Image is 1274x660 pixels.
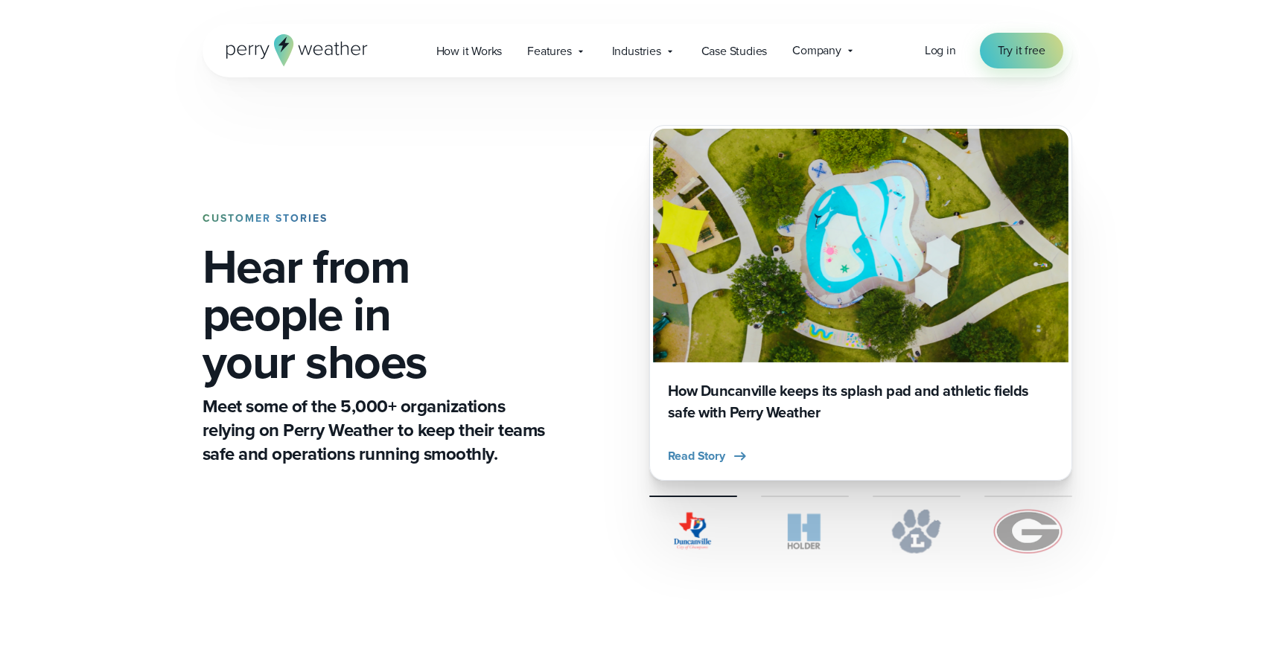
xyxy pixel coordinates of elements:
img: Duncanville Splash Pad [653,129,1068,362]
img: Holder.svg [761,509,849,554]
h1: Hear from people in your shoes [203,243,551,385]
img: City of Duncanville Logo [649,509,737,554]
span: Features [527,42,571,60]
span: How it Works [436,42,503,60]
h3: How Duncanville keeps its splash pad and athletic fields safe with Perry Weather [668,380,1054,423]
a: Log in [925,42,956,60]
span: Industries [612,42,661,60]
strong: CUSTOMER STORIES [203,211,328,226]
a: Duncanville Splash Pad How Duncanville keeps its splash pad and athletic fields safe with Perry W... [649,125,1072,481]
a: Try it free [980,33,1063,68]
span: Company [792,42,841,60]
a: How it Works [424,36,515,66]
span: Try it free [998,42,1045,60]
div: slideshow [649,125,1072,481]
div: 1 of 4 [649,125,1072,481]
span: Log in [925,42,956,59]
span: Read Story [668,447,725,465]
span: Case Studies [701,42,768,60]
button: Read Story [668,447,749,465]
p: Meet some of the 5,000+ organizations relying on Perry Weather to keep their teams safe and opera... [203,394,551,466]
a: Case Studies [689,36,780,66]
